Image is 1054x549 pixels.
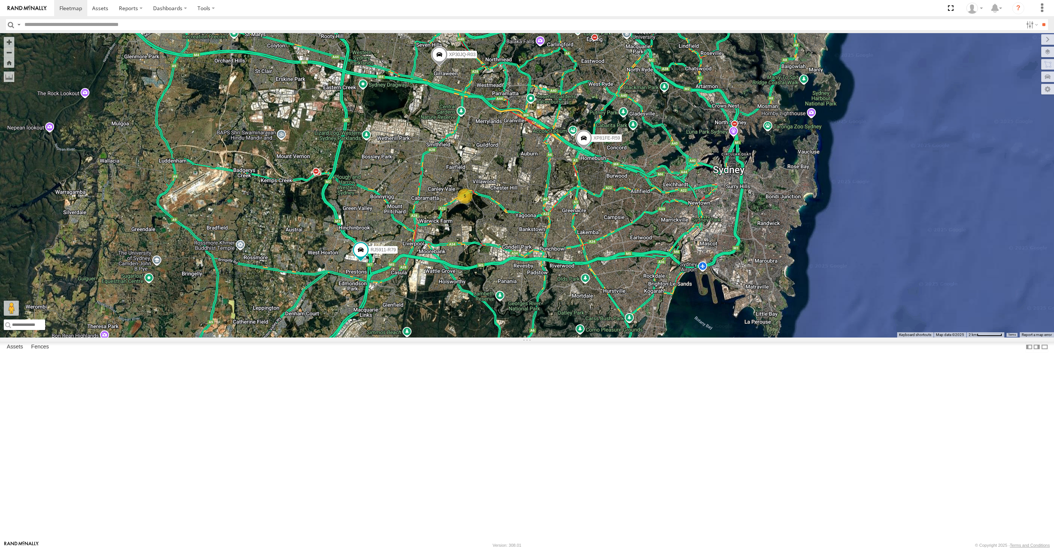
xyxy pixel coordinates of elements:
label: Measure [4,71,14,82]
a: Terms and Conditions [1010,543,1050,547]
span: RJ5911-R79 [371,247,396,252]
div: © Copyright 2025 - [975,543,1050,547]
div: Quang MAC [964,3,986,14]
button: Zoom out [4,47,14,58]
i: ? [1012,2,1024,14]
button: Zoom in [4,37,14,47]
label: Dock Summary Table to the Left [1025,342,1033,353]
span: XP30JQ-R03 [449,52,476,57]
div: Version: 308.01 [493,543,521,547]
label: Dock Summary Table to the Right [1033,342,1040,353]
span: 2 km [969,333,977,337]
a: Terms (opens in new tab) [1008,333,1016,336]
button: Map Scale: 2 km per 63 pixels [966,332,1004,338]
a: Visit our Website [4,541,39,549]
button: Zoom Home [4,58,14,68]
img: rand-logo.svg [8,6,47,11]
span: XP81FE-R59 [594,135,620,141]
button: Drag Pegman onto the map to open Street View [4,301,19,316]
span: Map data ©2025 [936,333,964,337]
button: Keyboard shortcuts [899,332,931,338]
label: Hide Summary Table [1041,342,1048,353]
div: 5 [457,189,472,204]
label: Search Filter Options [1023,19,1039,30]
label: Map Settings [1041,84,1054,94]
label: Fences [27,342,53,352]
label: Search Query [16,19,22,30]
label: Assets [3,342,27,352]
a: Report a map error [1022,333,1052,337]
